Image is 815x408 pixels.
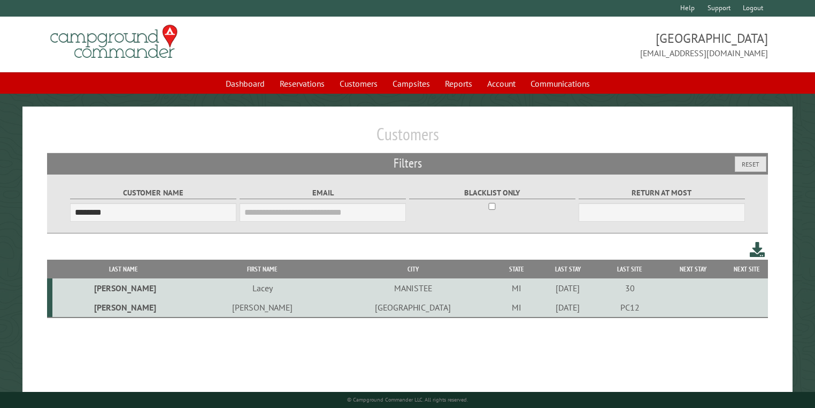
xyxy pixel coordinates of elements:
td: [GEOGRAPHIC_DATA] [329,298,496,318]
a: Communications [524,73,596,94]
th: State [496,260,536,278]
td: Lacey [195,278,329,298]
td: MI [496,298,536,318]
td: 30 [599,278,660,298]
td: MI [496,278,536,298]
span: [GEOGRAPHIC_DATA] [EMAIL_ADDRESS][DOMAIN_NAME] [407,29,768,59]
th: Last Site [599,260,660,278]
th: City [329,260,496,278]
h1: Customers [47,124,768,153]
th: First Name [195,260,329,278]
th: Next Stay [660,260,725,278]
button: Reset [735,156,766,172]
img: Campground Commander [47,21,181,63]
th: Next Site [725,260,768,278]
a: Dashboard [219,73,271,94]
label: Email [240,187,406,199]
label: Customer Name [70,187,236,199]
td: [PERSON_NAME] [52,278,195,298]
div: [DATE] [538,283,597,293]
td: PC12 [599,298,660,318]
a: Reports [439,73,479,94]
small: © Campground Commander LLC. All rights reserved. [347,396,468,403]
label: Blacklist only [409,187,575,199]
h2: Filters [47,153,768,173]
a: Account [481,73,522,94]
a: Download this customer list (.csv) [750,240,765,260]
td: MANISTEE [329,278,496,298]
th: Last Stay [536,260,599,278]
th: Last Name [52,260,195,278]
a: Customers [333,73,384,94]
label: Return at most [579,187,745,199]
a: Reservations [273,73,331,94]
td: [PERSON_NAME] [195,298,329,318]
a: Campsites [386,73,436,94]
div: [DATE] [538,302,597,313]
td: [PERSON_NAME] [52,298,195,318]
